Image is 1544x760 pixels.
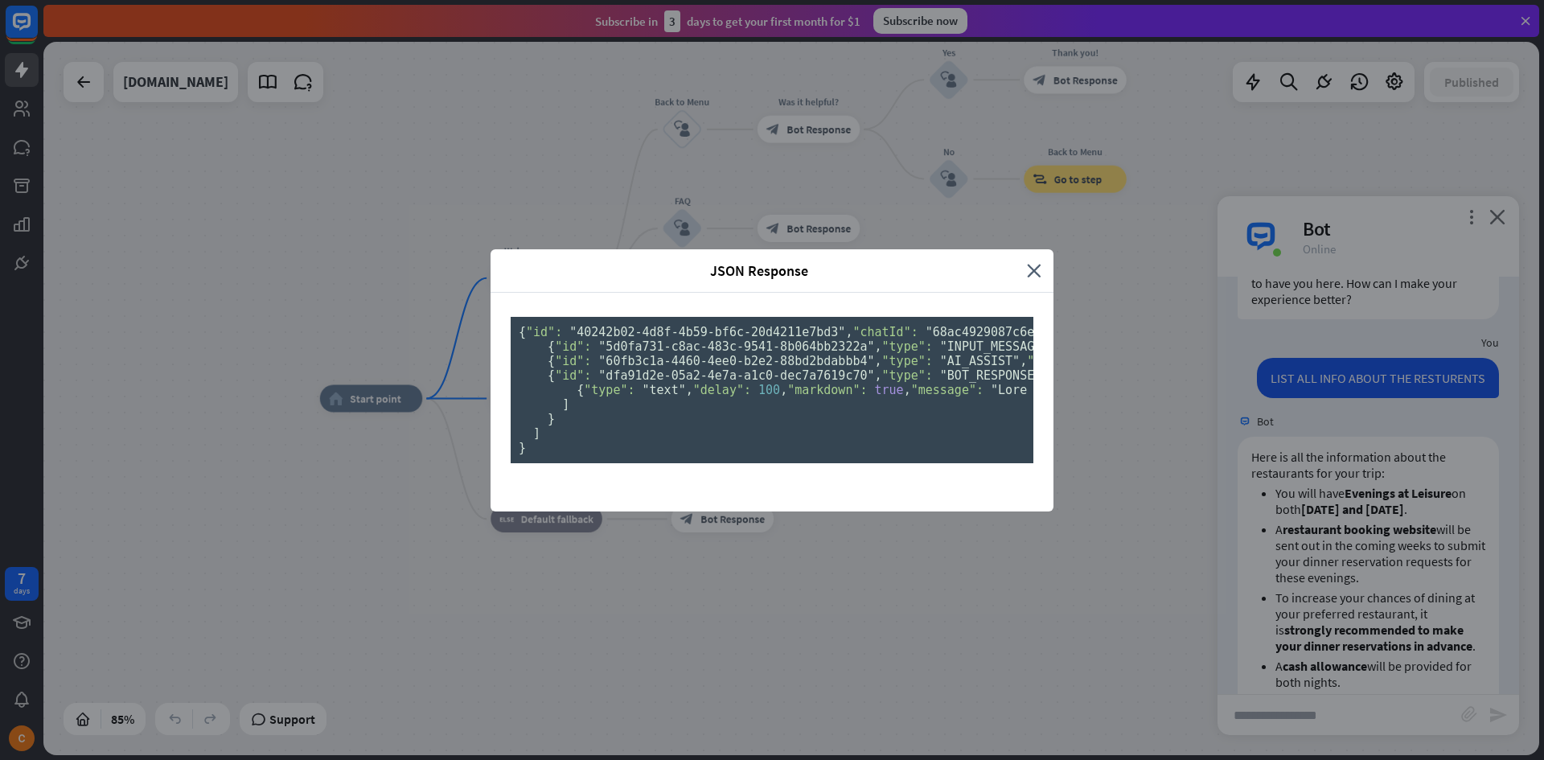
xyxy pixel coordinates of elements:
[1027,261,1041,280] i: close
[569,325,845,339] span: "40242b02-4d8f-4b59-bf6c-20d4211e7bd3"
[758,383,780,397] span: 100
[940,354,1020,368] span: "AI_ASSIST"
[503,261,1015,280] span: JSON Response
[598,368,874,383] span: "dfa91d2e-05a2-4e7a-a1c0-dec7a7619c70"
[852,325,918,339] span: "chatId":
[13,6,61,55] button: Open LiveChat chat widget
[1027,354,1092,368] span: "SOURCE":
[875,383,904,397] span: true
[882,368,933,383] span: "type":
[584,383,634,397] span: "type":
[598,354,874,368] span: "60fb3c1a-4460-4ee0-b2e2-88bd2bdabbb4"
[555,354,591,368] span: "id":
[787,383,867,397] span: "markdown":
[526,325,562,339] span: "id":
[882,354,933,368] span: "type":
[598,339,874,354] span: "5d0fa731-c8ac-483c-9541-8b064bb2322a"
[693,383,751,397] span: "delay":
[555,339,591,354] span: "id":
[940,368,1041,383] span: "BOT_RESPONSE"
[911,383,983,397] span: "message":
[643,383,686,397] span: "text"
[511,317,1033,463] pre: { , , , , , , , { }, [ , , ], [ { , , }, { , , }, { , , [ { , , , } ] } ] }
[555,368,591,383] span: "id":
[940,339,1049,354] span: "INPUT_MESSAGE"
[926,325,1115,339] span: "68ac4929087c6e0007de6aea"
[882,339,933,354] span: "type":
